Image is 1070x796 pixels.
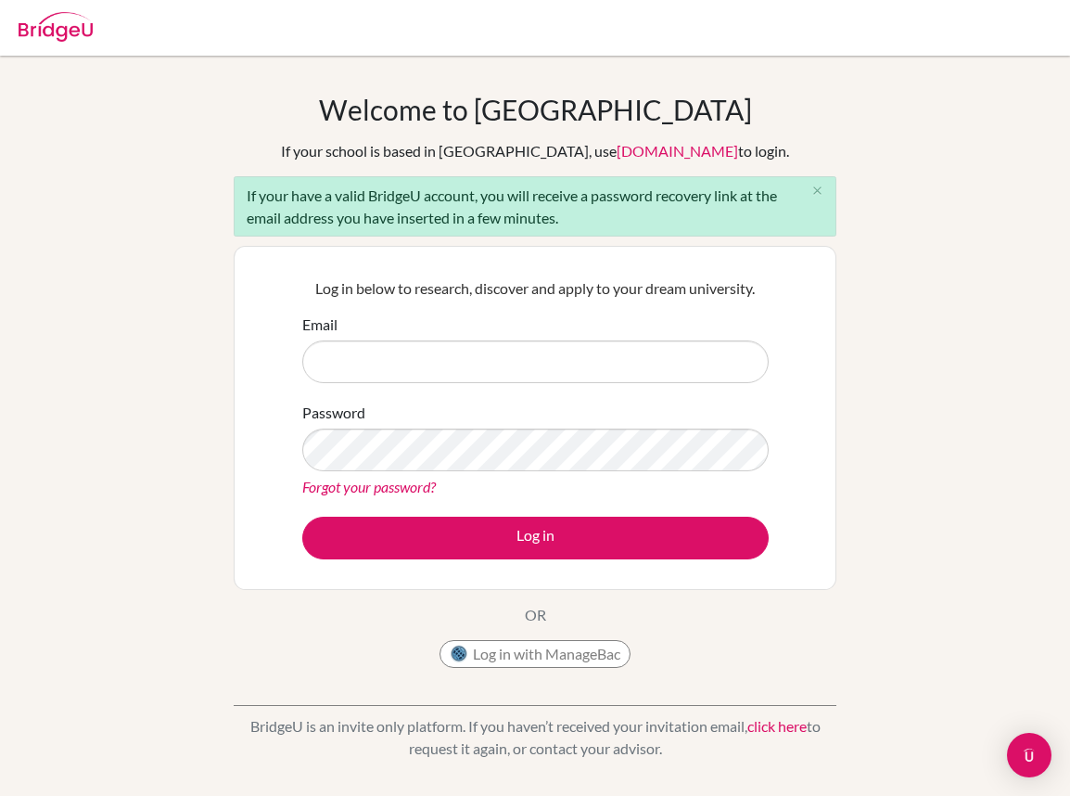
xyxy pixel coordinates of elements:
[234,176,836,237] div: If your have a valid BridgeU account, you will receive a password recovery link at the email addr...
[747,717,807,735] a: click here
[1007,733,1051,777] div: Open Intercom Messenger
[617,142,738,160] a: [DOMAIN_NAME]
[319,93,752,126] h1: Welcome to [GEOGRAPHIC_DATA]
[525,604,546,626] p: OR
[439,640,631,668] button: Log in with ManageBac
[281,140,789,162] div: If your school is based in [GEOGRAPHIC_DATA], use to login.
[302,277,769,300] p: Log in below to research, discover and apply to your dream university.
[798,177,835,205] button: Close
[19,12,93,42] img: Bridge-U
[234,715,836,760] p: BridgeU is an invite only platform. If you haven’t received your invitation email, to request it ...
[302,314,338,336] label: Email
[302,478,436,495] a: Forgot your password?
[302,402,365,424] label: Password
[810,184,824,198] i: close
[302,517,769,559] button: Log in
